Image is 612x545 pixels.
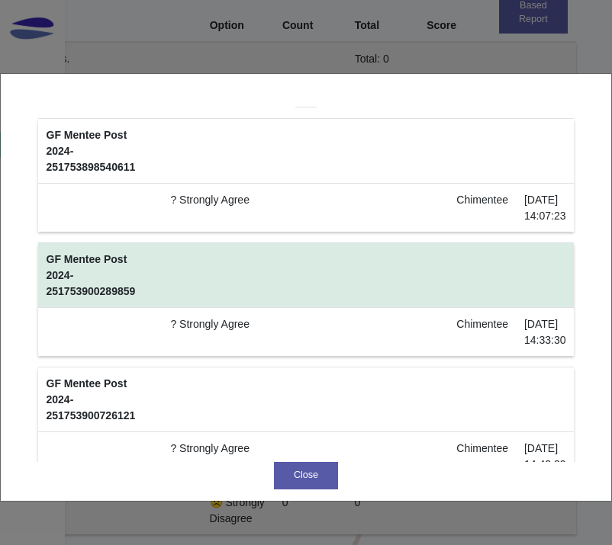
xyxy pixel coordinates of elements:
[163,432,449,481] td: ? Strongly Agree
[38,243,163,308] th: GF Mentee Post 2024-251753900289859
[274,462,339,489] button: Close
[38,119,163,184] th: GF Mentee Post 2024-251753898540611
[38,367,163,432] th: GF Mentee Post 2024-251753900726121
[516,432,574,481] td: [DATE] 14:42:39
[449,184,517,232] td: Chimentee
[449,308,517,357] td: Chimentee
[516,184,574,232] td: [DATE] 14:07:23
[516,308,574,357] td: [DATE] 14:33:30
[163,308,449,357] td: ? Strongly Agree
[449,432,517,481] td: Chimentee
[163,184,449,232] td: ? Strongly Agree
